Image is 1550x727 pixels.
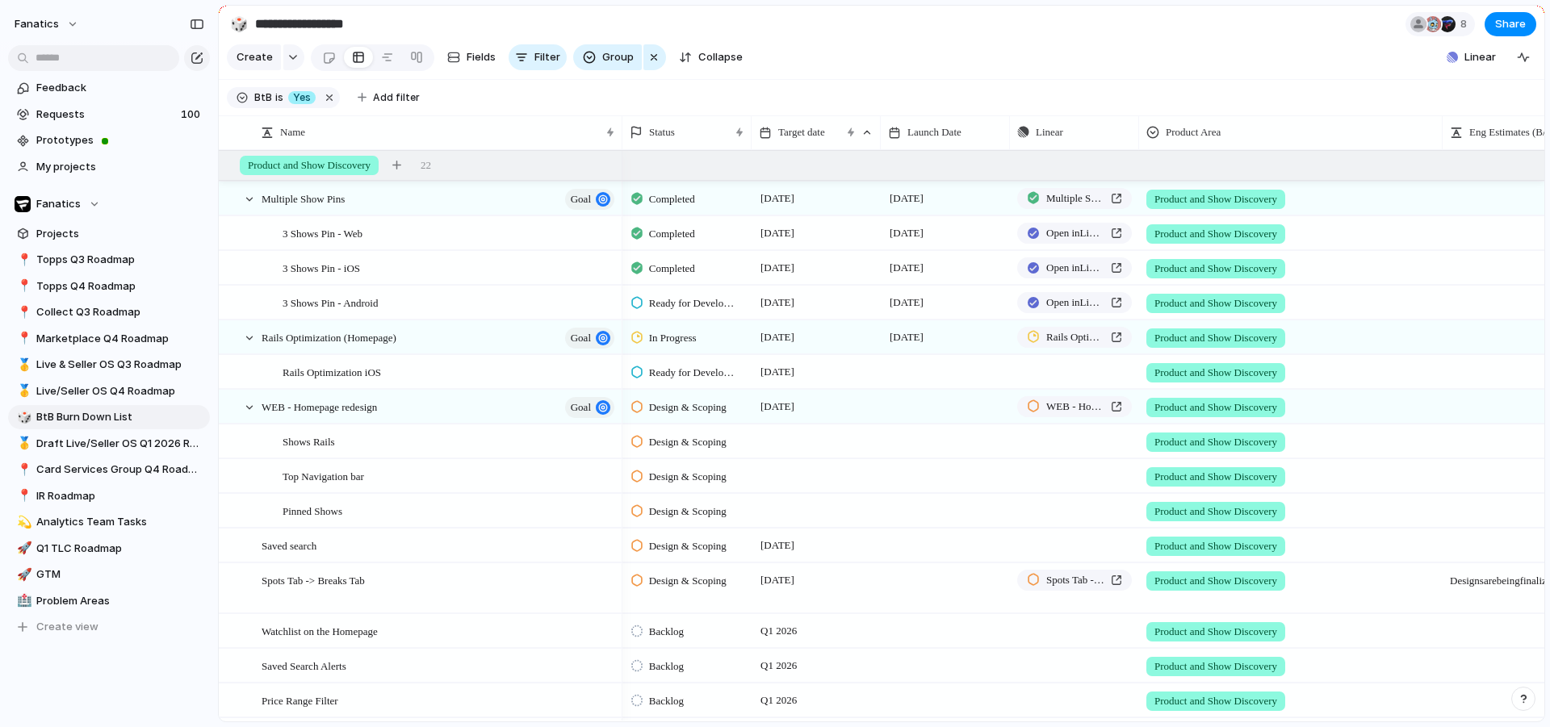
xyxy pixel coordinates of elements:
[15,409,31,425] button: 🎲
[649,693,684,709] span: Backlog
[15,331,31,347] button: 📍
[8,405,210,429] div: 🎲BtB Burn Down List
[283,224,362,242] span: 3 Shows Pin - Web
[283,258,360,277] span: 3 Shows Pin - iOS
[649,624,684,640] span: Backlog
[283,432,335,450] span: Shows Rails
[1154,538,1277,554] span: Product and Show Discovery
[17,303,28,322] div: 📍
[1154,295,1277,311] span: Product and Show Discovery
[254,90,272,105] span: BtB
[17,566,28,584] div: 🚀
[36,409,204,425] span: BtB Burn Down List
[36,566,204,583] span: GTM
[649,573,727,589] span: Design & Scoping
[36,80,204,96] span: Feedback
[285,89,319,107] button: Yes
[262,536,316,554] span: Saved search
[8,327,210,351] a: 📍Marketplace Q4 Roadmap
[17,356,28,374] div: 🥇
[1495,16,1526,32] span: Share
[1154,399,1277,416] span: Product and Show Discovery
[509,44,567,70] button: Filter
[8,300,210,324] div: 📍Collect Q3 Roadmap
[421,157,431,173] span: 22
[17,251,28,269] div: 📍
[565,189,614,210] button: goal
[756,258,798,278] span: [DATE]
[36,304,204,320] span: Collect Q3 Roadmap
[15,357,31,373] button: 🥇
[1046,295,1104,311] span: Open in Linear
[886,293,928,312] span: [DATE]
[1154,503,1277,520] span: Product and Show Discovery
[1017,292,1132,313] a: Open inLinear
[262,656,346,675] span: Saved Search Alerts
[348,86,429,109] button: Add filter
[237,49,273,65] span: Create
[17,434,28,453] div: 🥇
[649,469,727,485] span: Design & Scoping
[36,541,204,557] span: Q1 TLC Roadmap
[283,362,381,381] span: Rails Optimization iOS
[15,16,59,32] span: fanatics
[275,90,283,105] span: is
[602,49,634,65] span: Group
[227,44,281,70] button: Create
[15,541,31,557] button: 🚀
[649,124,675,140] span: Status
[649,434,727,450] span: Design & Scoping
[36,159,204,175] span: My projects
[698,49,743,65] span: Collapse
[1046,329,1104,345] span: Rails Optimization (Homepage)
[8,615,210,639] button: Create view
[8,484,210,508] a: 📍IR Roadmap
[262,189,345,207] span: Multiple Show Pins
[283,501,342,520] span: Pinned Shows
[283,466,364,485] span: Top Navigation bar
[1046,572,1104,588] span: Spots Tab -> Breaks Tab
[565,397,614,418] button: goal
[36,196,81,212] span: Fanatics
[8,432,210,456] div: 🥇Draft Live/Seller OS Q1 2026 Roadmap
[1154,330,1277,346] span: Product and Show Discovery
[36,331,204,347] span: Marketplace Q4 Roadmap
[756,536,798,555] span: [DATE]
[17,408,28,427] div: 🎲
[8,379,210,403] a: 🥇Live/Seller OS Q4 Roadmap
[15,304,31,320] button: 📍
[1036,124,1063,140] span: Linear
[756,293,798,312] span: [DATE]
[262,328,396,346] span: Rails Optimization (Homepage)
[262,397,377,416] span: WEB - Homepage redesign
[1154,624,1277,640] span: Product and Show Discovery
[565,328,614,349] button: goal
[886,224,928,243] span: [DATE]
[8,537,210,561] a: 🚀Q1 TLC Roadmap
[36,619,98,635] span: Create view
[15,462,31,478] button: 📍
[17,591,28,610] div: 🏥
[226,11,252,37] button: 🎲
[1154,658,1277,675] span: Product and Show Discovery
[15,593,31,609] button: 🏥
[756,691,801,710] span: Q1 2026
[248,157,371,173] span: Product and Show Discovery
[15,488,31,504] button: 📍
[1017,223,1132,244] a: Open inLinear
[1464,49,1496,65] span: Linear
[8,274,210,299] div: 📍Topps Q4 Roadmap
[1154,226,1277,242] span: Product and Show Discovery
[649,658,684,675] span: Backlog
[8,510,210,534] div: 💫Analytics Team Tasks
[1046,260,1104,276] span: Open in Linear
[1440,45,1502,69] button: Linear
[1046,190,1104,207] span: Multiple Show Pins
[8,562,210,587] a: 🚀GTM
[756,570,798,590] span: [DATE]
[17,539,28,558] div: 🚀
[1017,327,1132,348] a: Rails Optimization (Homepage)
[886,328,928,347] span: [DATE]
